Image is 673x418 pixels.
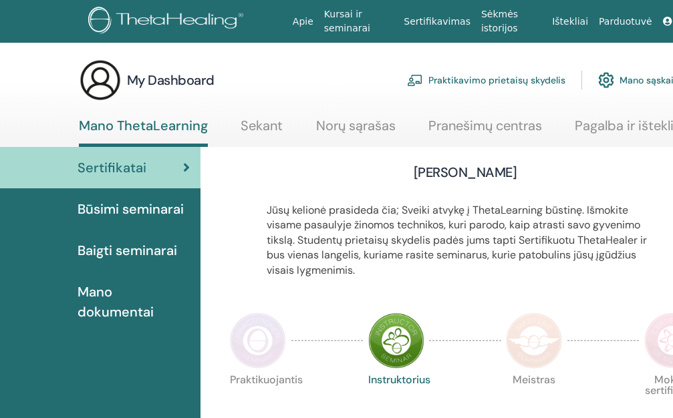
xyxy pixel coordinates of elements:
span: Baigti seminarai [78,240,177,260]
a: Ištekliai [547,9,593,34]
a: Kursai ir seminarai [319,2,399,41]
a: Pranešimų centras [428,118,542,144]
a: Parduotuvė [593,9,658,34]
a: Norų sąrašas [316,118,396,144]
a: Praktikavimo prietaisų skydelis [407,65,565,95]
span: Mano dokumentai [78,282,190,322]
span: Būsimi seminarai [78,199,184,219]
img: Master [506,312,562,369]
a: Sertifikavimas [398,9,476,34]
a: Apie [287,9,319,34]
span: Sertifikatai [78,158,146,178]
img: chalkboard-teacher.svg [407,74,423,86]
img: generic-user-icon.jpg [79,59,122,101]
img: cog.svg [598,69,614,91]
p: Jūsų kelionė prasideda čia; Sveiki atvykę į ThetaLearning būstinę. Išmokite visame pasaulyje žino... [267,203,664,278]
img: Practitioner [230,312,286,369]
h3: [PERSON_NAME] [414,163,517,182]
a: Sėkmės istorijos [476,2,547,41]
a: Mano ThetaLearning [79,118,208,147]
h3: My Dashboard [127,71,215,89]
img: logo.png [88,7,248,37]
img: Instructor [368,312,424,369]
a: Sekant [241,118,283,144]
